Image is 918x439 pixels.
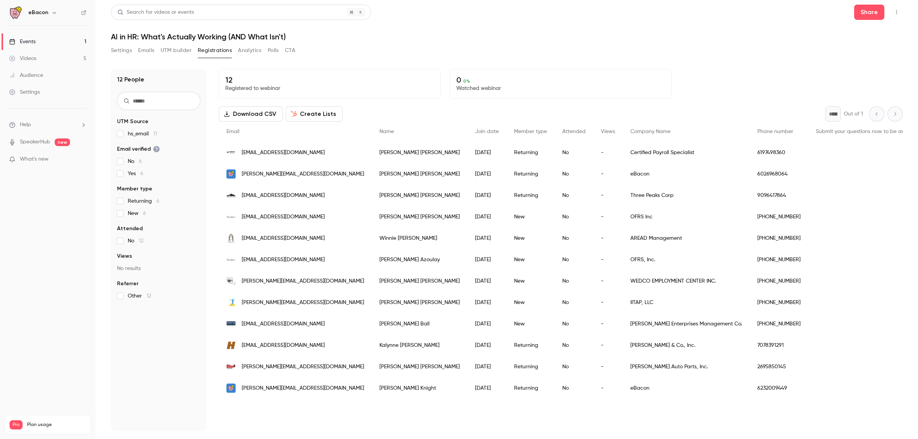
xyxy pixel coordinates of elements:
span: 12 [146,293,151,299]
span: Plan usage [27,422,86,428]
span: 6 [156,198,160,204]
div: Kalynne [PERSON_NAME] [372,335,467,356]
span: Help [20,121,31,129]
span: 12 [139,238,143,244]
iframe: Noticeable Trigger [77,156,86,163]
div: No [555,270,593,292]
div: New [506,313,555,335]
div: - [593,377,623,399]
div: - [593,228,623,249]
span: Join date [475,129,499,134]
img: threepeakscorp.com [226,193,236,197]
div: AREAD Management [623,228,750,249]
img: addaxelectric.com [226,148,236,157]
div: [DATE] [467,313,506,335]
div: WEDCO EMPLOYMENT CENTER INC. [623,270,750,292]
section: facet-groups [117,118,200,300]
div: [DATE] [467,206,506,228]
span: Referrer [117,280,138,288]
div: Audience [9,72,43,79]
span: [PERSON_NAME][EMAIL_ADDRESS][DOMAIN_NAME] [242,277,364,285]
img: ebacon.com [226,384,236,393]
div: No [555,185,593,206]
span: Member type [514,129,547,134]
div: Returning [506,142,555,163]
span: [EMAIL_ADDRESS][DOMAIN_NAME] [242,256,325,264]
div: [DATE] [467,185,506,206]
div: - [593,270,623,292]
div: New [506,249,555,270]
span: [EMAIL_ADDRESS][DOMAIN_NAME] [242,234,325,242]
span: 6 [143,211,146,216]
div: [PERSON_NAME] Azoulay [372,249,467,270]
div: [PHONE_NUMBER] [750,270,808,292]
div: [DATE] [467,292,506,313]
span: [PERSON_NAME][EMAIL_ADDRESS][DOMAIN_NAME] [242,384,364,392]
div: Returning [506,335,555,356]
span: [PERSON_NAME][EMAIL_ADDRESS][DOMAIN_NAME] [242,170,364,178]
div: No [555,228,593,249]
span: Yes [128,170,143,177]
button: Emails [138,44,154,57]
div: Settings [9,88,40,96]
div: New [506,228,555,249]
div: 6232009449 [750,377,808,399]
div: [PERSON_NAME] Knight [372,377,467,399]
p: Out of 1 [844,110,863,118]
div: Returning [506,356,555,377]
span: Member type [117,185,152,193]
div: [PERSON_NAME] [PERSON_NAME] [372,163,467,185]
span: Returning [128,197,160,205]
div: No [555,163,593,185]
button: CTA [285,44,295,57]
img: de-az.com [226,319,236,328]
div: No [555,356,593,377]
span: [PERSON_NAME][EMAIL_ADDRESS][DOMAIN_NAME] [242,363,364,371]
span: Phone number [757,129,793,134]
span: [EMAIL_ADDRESS][DOMAIN_NAME] [242,213,325,221]
div: New [506,292,555,313]
div: 6197498360 [750,142,808,163]
span: Other [128,292,151,300]
span: Company Name [630,129,671,134]
div: [PHONE_NUMBER] [750,249,808,270]
div: No [555,313,593,335]
div: No [555,249,593,270]
div: Certified Payroll Specialist [623,142,750,163]
img: hoovenco.com [226,341,236,350]
div: OFRS Inc [623,206,750,228]
span: Email verified [117,145,160,153]
div: - [593,185,623,206]
div: No [555,292,593,313]
div: - [593,206,623,228]
div: [DATE] [467,356,506,377]
span: No [128,237,143,245]
button: UTM builder [161,44,192,57]
span: [PERSON_NAME][EMAIL_ADDRESS][DOMAIN_NAME] [242,299,364,307]
h6: eBacon [28,9,48,16]
span: Views [117,252,132,260]
div: eBacon [623,163,750,185]
div: Returning [506,377,555,399]
span: [EMAIL_ADDRESS][DOMAIN_NAME] [242,149,325,157]
div: [PERSON_NAME] [PERSON_NAME] [372,185,467,206]
div: 6026968064 [750,163,808,185]
img: wedco.net [226,276,236,286]
div: OFRS, Inc. [623,249,750,270]
div: [PERSON_NAME] Auto Parts, Inc. [623,356,750,377]
span: 0 % [463,78,470,84]
a: SpeakerHub [20,138,50,146]
img: iitap.com [226,298,236,307]
span: New [128,210,146,217]
div: [DATE] [467,270,506,292]
p: Registered to webinar [225,85,434,92]
span: 6 [139,159,142,164]
div: [PERSON_NAME] [PERSON_NAME] [372,206,467,228]
div: [PERSON_NAME] [PERSON_NAME] [372,142,467,163]
img: areadinc.com [226,234,236,243]
div: No [555,142,593,163]
div: No [555,335,593,356]
div: [PHONE_NUMBER] [750,313,808,335]
span: Attended [117,225,143,233]
span: No [128,158,142,165]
